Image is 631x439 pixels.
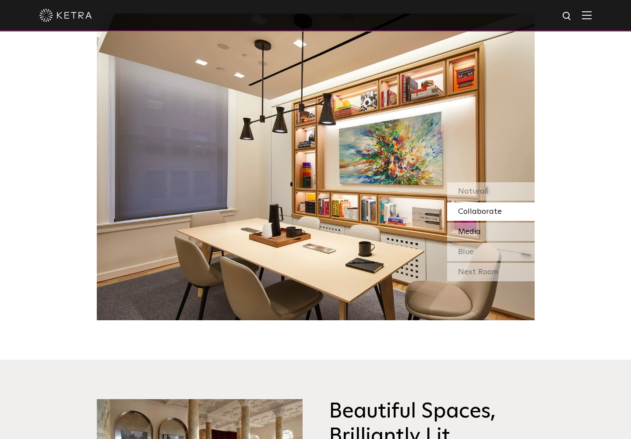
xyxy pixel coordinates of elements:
span: Blue [458,248,474,256]
img: search icon [562,11,573,22]
span: Media [458,228,481,236]
div: Next Room [447,263,535,281]
img: ketra-logo-2019-white [39,9,92,22]
span: Natural [458,188,487,195]
span: Collaborate [458,208,502,216]
img: Hamburger%20Nav.svg [582,11,592,19]
img: SS-Desktop-CEC-05 [97,14,535,320]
